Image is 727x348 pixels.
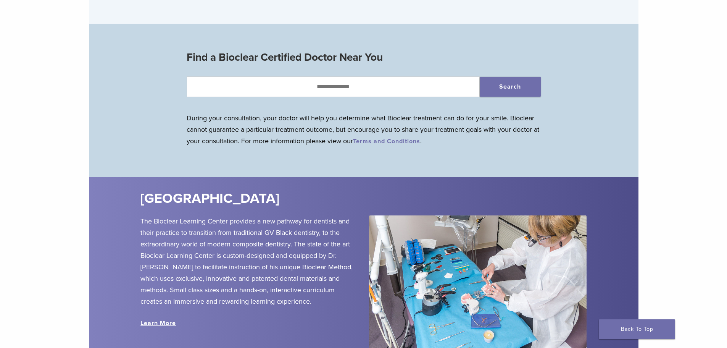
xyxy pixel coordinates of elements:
[353,138,420,145] a: Terms and Conditions
[140,319,176,327] a: Learn More
[140,215,358,307] p: The Bioclear Learning Center provides a new pathway for dentists and their practice to transition...
[187,48,541,66] h3: Find a Bioclear Certified Doctor Near You
[480,77,541,97] button: Search
[599,319,675,339] a: Back To Top
[140,189,409,208] h2: [GEOGRAPHIC_DATA]
[187,112,541,147] p: During your consultation, your doctor will help you determine what Bioclear treatment can do for ...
